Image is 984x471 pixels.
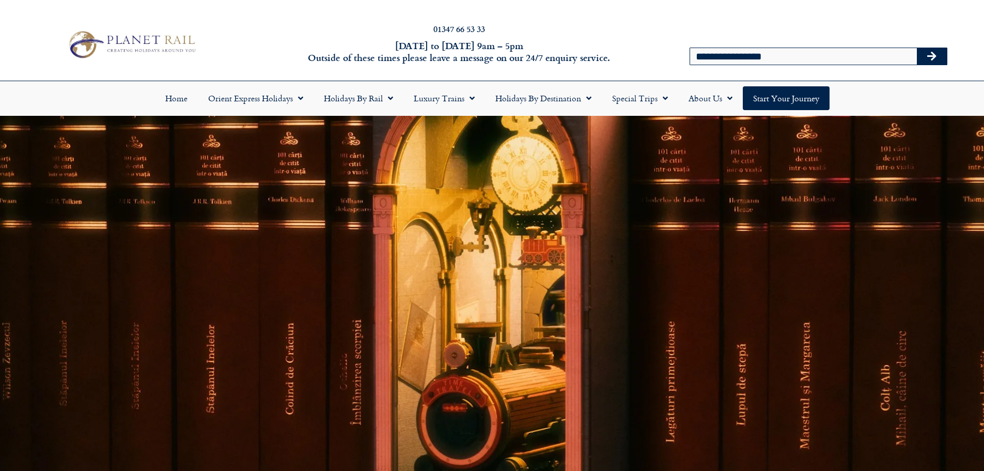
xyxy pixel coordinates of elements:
[155,86,198,110] a: Home
[403,86,485,110] a: Luxury Trains
[433,23,485,35] a: 01347 66 53 33
[602,86,678,110] a: Special Trips
[64,28,199,61] img: Planet Rail Train Holidays Logo
[743,86,830,110] a: Start your Journey
[678,86,743,110] a: About Us
[5,86,979,110] nav: Menu
[485,86,602,110] a: Holidays by Destination
[265,40,653,64] h6: [DATE] to [DATE] 9am – 5pm Outside of these times please leave a message on our 24/7 enquiry serv...
[314,86,403,110] a: Holidays by Rail
[917,48,947,65] button: Search
[198,86,314,110] a: Orient Express Holidays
